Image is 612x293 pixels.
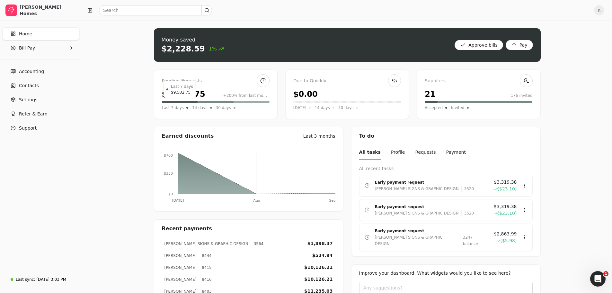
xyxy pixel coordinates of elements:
div: 8415 [199,265,212,270]
div: 3520 [461,186,474,192]
span: 14 days [192,105,207,111]
button: K [594,5,604,15]
div: Last sync: [16,277,35,282]
div: Early payment request [375,204,489,210]
div: Improve your dashboard. What widgets would you like to see here? [359,270,533,277]
tspan: $700 [164,153,173,158]
div: Early payment request [375,228,489,234]
div: +200% from last month [223,93,270,98]
div: [PERSON_NAME] SIGNS & GRAPHIC DESIGN [375,186,459,192]
div: [PERSON_NAME] SIGNS & GRAPHIC DESIGN [375,234,457,247]
div: $0.00 [293,88,318,100]
span: Settings [19,96,37,103]
div: 3520 [461,210,474,216]
div: [PERSON_NAME] SIGNS & GRAPHIC DESIGN [375,210,459,216]
span: [DATE] [293,105,306,111]
tspan: Sep [329,198,336,203]
div: [PERSON_NAME] SIGNS & GRAPHIC DESIGN [164,241,248,247]
div: 176 invited [511,93,533,98]
button: Payment [446,145,466,160]
button: Pay [506,40,533,50]
div: [PERSON_NAME] [164,253,197,259]
div: To do [351,127,540,145]
div: [PERSON_NAME] Homes [20,4,76,17]
div: 8416 [199,277,212,282]
div: $10,126.21 [304,276,333,283]
div: Earned discounts [162,132,214,140]
div: All recent tasks [359,165,533,172]
a: Home [3,27,79,40]
button: Requests [415,145,436,160]
div: $2,228.59 [162,44,205,54]
div: Money saved [162,36,224,44]
span: ($23.10) [498,186,517,192]
span: Bill Pay [19,45,35,51]
div: $534.94 [312,252,333,259]
span: ($5.98) [500,237,517,244]
button: Refer & Earn [3,107,79,120]
div: 3564 [251,241,264,247]
div: Recent payments [154,220,343,238]
span: Refer & Earn [19,111,48,117]
div: 3247 balance [460,234,489,247]
tspan: $350 [164,171,173,176]
div: Suppliers [425,78,532,85]
span: Contacts [19,82,39,89]
span: $2,863.99 [494,231,517,237]
button: Approve bills [455,40,503,50]
span: 1 [603,271,608,276]
span: $3,319.38 [494,203,517,210]
tspan: Aug [253,198,260,203]
div: 8444 [199,253,212,259]
button: Profile [391,145,405,160]
div: [DATE] 3:03 PM [36,277,66,282]
div: Last 3 months [303,133,335,140]
button: Support [3,122,79,134]
span: Home [19,31,32,37]
div: 21 [425,88,435,100]
span: $3,319.38 [494,179,517,186]
div: [PERSON_NAME] [164,277,197,282]
span: 14 days [315,105,330,111]
input: Search [99,5,212,15]
tspan: [DATE] [172,198,184,203]
span: 30 days [338,105,353,111]
div: [PERSON_NAME] [164,265,197,270]
span: Accounting [19,68,44,75]
div: $10,126.21 [304,264,333,271]
div: $1,898.37 [307,240,333,247]
span: 30 days [216,105,231,111]
div: Due to Quickly [293,78,401,85]
span: ($23.10) [498,210,517,217]
a: Last sync:[DATE] 3:03 PM [3,274,79,285]
tspan: $0 [168,192,173,196]
button: All tasks [359,145,381,160]
span: 1% [209,45,224,53]
span: Accepted [425,105,443,111]
div: Early payment request [375,179,489,186]
iframe: Intercom live chat [590,271,606,287]
span: Support [19,125,37,132]
a: Contacts [3,79,79,92]
a: Accounting [3,65,79,78]
a: Settings [3,93,79,106]
span: Last 7 days [162,105,184,111]
span: Invited [451,105,464,111]
div: $9,502.75 [162,88,205,100]
button: Bill Pay [3,41,79,54]
div: Pending Requests [162,78,270,85]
